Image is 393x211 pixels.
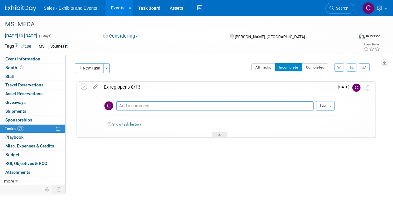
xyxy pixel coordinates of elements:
a: Asset Reservations [0,90,65,98]
div: MS: MECA [3,19,348,30]
button: Considering [101,33,140,39]
span: Tasks [5,126,24,131]
span: ROI, Objectives & ROO [5,161,47,166]
span: Staff [5,74,15,79]
span: Budget [5,152,19,157]
a: Booth [0,64,65,72]
a: edit [90,84,101,90]
a: Attachments [0,168,65,177]
a: Sponsorships [0,116,65,124]
a: Event Information [0,55,65,63]
a: Giveaways [0,98,65,107]
img: Christine Lurz [104,101,113,110]
td: Toggle Event Tabs [53,185,66,193]
span: Playbook [5,135,23,140]
div: Event Format [326,33,380,42]
span: Booth [5,65,25,70]
button: All Tasks [251,63,275,71]
a: Playbook [0,133,65,142]
span: Giveaways [5,100,26,105]
span: 0% [17,126,24,131]
a: more [0,177,65,185]
span: Travel Reservations [5,82,43,87]
div: Event Rating [363,43,380,46]
img: Christine Lurz [352,84,360,92]
a: Misc. Expenses & Credits [0,142,65,150]
span: Shipments [5,109,26,114]
span: (3 days) [38,34,52,38]
div: Southeast [48,43,69,50]
a: Search [325,3,354,14]
a: Shipments [0,107,65,116]
a: Travel Reservations [0,81,65,89]
span: Search [334,6,348,11]
a: ROI, Objectives & ROO [0,159,65,168]
img: ExhibitDay [5,5,36,12]
a: Tasks0% [0,125,65,133]
span: more [4,178,14,183]
span: Sponsorships [5,117,32,122]
a: Budget [0,151,65,159]
span: [DATE] [338,85,352,89]
button: Incomplete [275,63,302,71]
a: Refresh [359,63,370,71]
td: Personalize Event Tab Strip [42,185,53,193]
button: Submit [316,101,335,111]
div: MS [37,43,46,50]
td: Tags [5,43,31,50]
span: [PERSON_NAME], [GEOGRAPHIC_DATA] [235,34,305,39]
span: Event Information [5,56,40,61]
button: New Task [75,63,104,73]
a: Edit [21,44,31,49]
a: Staff [0,72,65,81]
img: Christine Lurz [362,2,374,14]
span: Sales - Exhibits and Events [44,6,97,11]
span: Attachments [5,170,30,175]
span: Asset Reservations [5,91,43,96]
a: Show task history [112,122,141,126]
div: In-Person [366,34,380,39]
button: Completed [302,63,329,71]
span: Misc. Expenses & Credits [5,143,54,148]
i: Move task [366,85,370,91]
div: Ex reg opens 8/13 [101,82,335,92]
span: Booth not reserved yet [19,65,25,70]
span: [DATE] [DATE] [5,33,38,39]
span: to [18,33,24,38]
img: Format-Inperson.png [359,33,365,39]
